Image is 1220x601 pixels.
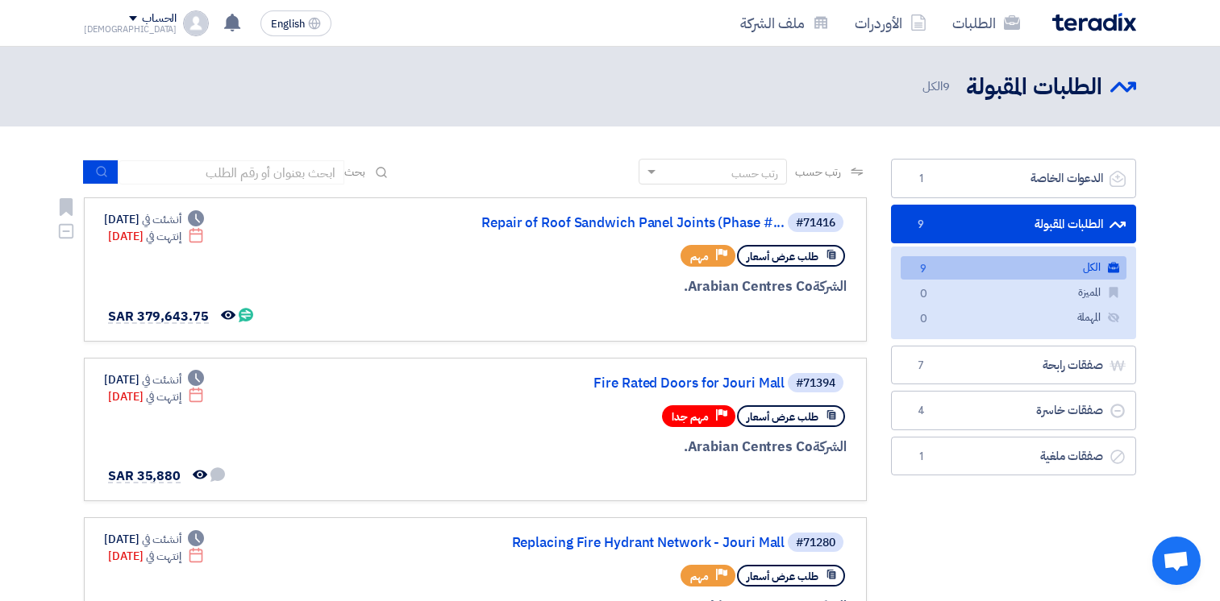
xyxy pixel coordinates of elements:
span: 9 [943,77,950,95]
div: [DATE] [104,371,204,388]
div: #71394 [796,378,835,389]
h2: الطلبات المقبولة [966,72,1102,103]
div: الحساب [142,12,177,26]
span: الشركة [813,437,847,457]
a: Repair of Roof Sandwich Panel Joints (Phase #... [462,216,785,230]
a: الكل [901,256,1126,280]
a: الطلبات المقبولة9 [891,205,1136,244]
span: 0 [914,286,933,303]
span: 1 [911,449,931,465]
span: 1 [911,171,931,187]
span: طلب عرض أسعار [747,249,818,264]
span: أنشئت في [142,371,181,388]
span: إنتهت في [146,388,181,405]
a: الأوردرات [842,4,939,42]
div: Arabian Centres Co. [459,437,847,458]
div: [DATE] [108,228,204,245]
span: إنتهت في [146,228,181,245]
img: profile_test.png [183,10,209,36]
div: [DATE] [104,211,204,228]
a: Fire Rated Doors for Jouri Mall [462,376,785,391]
a: صفقات ملغية1 [891,437,1136,476]
a: صفقات خاسرة4 [891,391,1136,430]
a: Replacing Fire Hydrant Network - Jouri Mall [462,536,785,550]
input: ابحث بعنوان أو رقم الطلب [119,160,344,184]
div: #71416 [796,218,835,229]
span: الشركة [813,276,847,296]
div: #71280 [796,537,835,549]
span: أنشئت في [142,211,181,228]
div: Arabian Centres Co. [459,276,847,297]
img: Teradix logo [1052,13,1136,31]
div: [DATE] [108,388,204,405]
span: SAR 35,880 [108,466,181,486]
a: الطلبات [939,4,1033,42]
span: مهم [690,569,709,584]
span: 7 [911,358,931,374]
div: [DATE] [104,531,204,548]
a: المهملة [901,306,1126,330]
span: رتب حسب [795,164,841,180]
span: 0 [914,311,933,328]
div: رتب حسب [731,165,778,182]
span: الكل [922,77,953,96]
span: English [271,19,305,30]
span: 4 [911,403,931,419]
div: [DATE] [108,548,204,565]
span: 9 [914,261,933,278]
span: طلب عرض أسعار [747,569,818,584]
span: مهم جدا [672,409,709,425]
a: الدعوات الخاصة1 [891,159,1136,198]
button: English [260,10,331,36]
a: صفقات رابحة7 [891,346,1136,385]
span: 9 [911,217,931,233]
span: طلب عرض أسعار [747,409,818,425]
a: ملف الشركة [727,4,842,42]
span: مهم [690,249,709,264]
div: Open chat [1152,537,1201,585]
div: [DEMOGRAPHIC_DATA] [84,25,177,34]
span: إنتهت في [146,548,181,565]
a: المميزة [901,281,1126,305]
span: SAR 379,643.75 [108,307,209,326]
span: بحث [344,164,365,180]
span: أنشئت في [142,531,181,548]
